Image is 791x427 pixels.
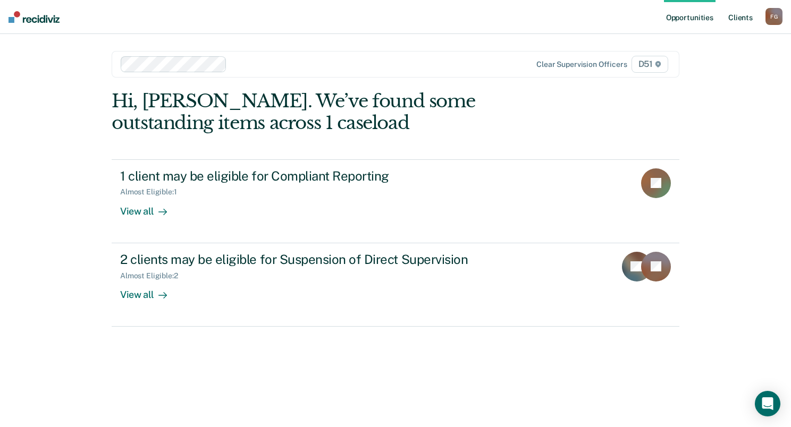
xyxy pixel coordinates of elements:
button: FG [765,8,782,25]
div: Almost Eligible : 2 [120,271,187,280]
a: 2 clients may be eligible for Suspension of Direct SupervisionAlmost Eligible:2View all [112,243,679,327]
div: View all [120,280,180,301]
a: 1 client may be eligible for Compliant ReportingAlmost Eligible:1View all [112,159,679,243]
img: Recidiviz [9,11,60,23]
div: F G [765,8,782,25]
div: View all [120,197,180,217]
div: Hi, [PERSON_NAME]. We’ve found some outstanding items across 1 caseload [112,90,566,134]
div: Almost Eligible : 1 [120,187,186,197]
div: 2 clients may be eligible for Suspension of Direct Supervision [120,252,493,267]
div: Clear supervision officers [536,60,627,69]
div: Open Intercom Messenger [755,391,780,416]
span: D51 [632,56,668,73]
div: 1 client may be eligible for Compliant Reporting [120,168,493,184]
